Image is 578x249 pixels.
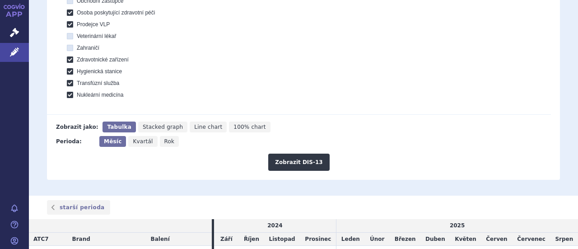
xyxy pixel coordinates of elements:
[47,200,110,215] a: starší perioda
[336,219,578,232] td: 2025
[450,232,481,246] td: Květen
[104,138,121,145] span: Měsíc
[300,232,336,246] td: Prosinec
[33,236,49,242] span: ATC7
[77,68,122,75] span: Hygienická stanice
[77,9,155,16] span: Osoba poskytující zdravotní péči
[72,236,90,242] span: Brand
[390,232,420,246] td: Březen
[336,232,365,246] td: Leden
[77,45,99,51] span: Zahraničí
[143,124,183,130] span: Stacked graph
[194,124,222,130] span: Line chart
[550,232,578,246] td: Srpen
[77,92,123,98] span: Nukleární medicína
[365,232,390,246] td: Únor
[214,219,336,232] td: 2024
[77,33,116,39] span: Veterinární lékař
[164,138,175,145] span: Rok
[56,136,95,147] div: Perioda:
[107,124,131,130] span: Tabulka
[512,232,550,246] td: Červenec
[56,122,98,132] div: Zobrazit jako:
[268,154,329,171] button: Zobrazit DIS-13
[133,138,153,145] span: Kvartál
[151,236,170,242] span: Balení
[481,232,513,246] td: Červen
[77,80,119,86] span: Transfúzní služba
[77,56,129,63] span: Zdravotnické zařízení
[264,232,300,246] td: Listopad
[214,232,239,246] td: Září
[239,232,264,246] td: Říjen
[233,124,266,130] span: 100% chart
[420,232,450,246] td: Duben
[77,21,110,28] span: Prodejce VLP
